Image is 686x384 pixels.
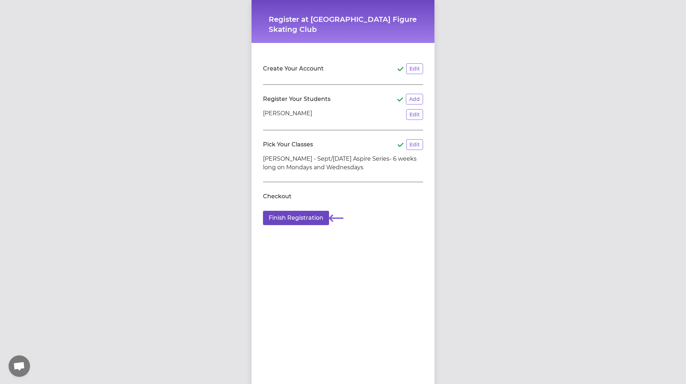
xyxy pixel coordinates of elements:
h2: Pick Your Classes [263,140,313,149]
div: Open chat [9,355,30,377]
h1: Register at [GEOGRAPHIC_DATA] Figure Skating Club [269,14,417,34]
h2: Register Your Students [263,95,330,103]
h2: Checkout [263,192,292,201]
li: [PERSON_NAME] - Sept/[DATE] Aspire Series- 6 weeks long on Mondays and Wednesdays [263,155,423,172]
button: Edit [406,109,423,120]
button: Add [406,94,423,104]
button: Finish Registration [263,211,329,225]
button: Edit [406,139,423,150]
button: Edit [406,63,423,74]
h2: Create Your Account [263,64,324,73]
p: [PERSON_NAME] [263,109,312,120]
